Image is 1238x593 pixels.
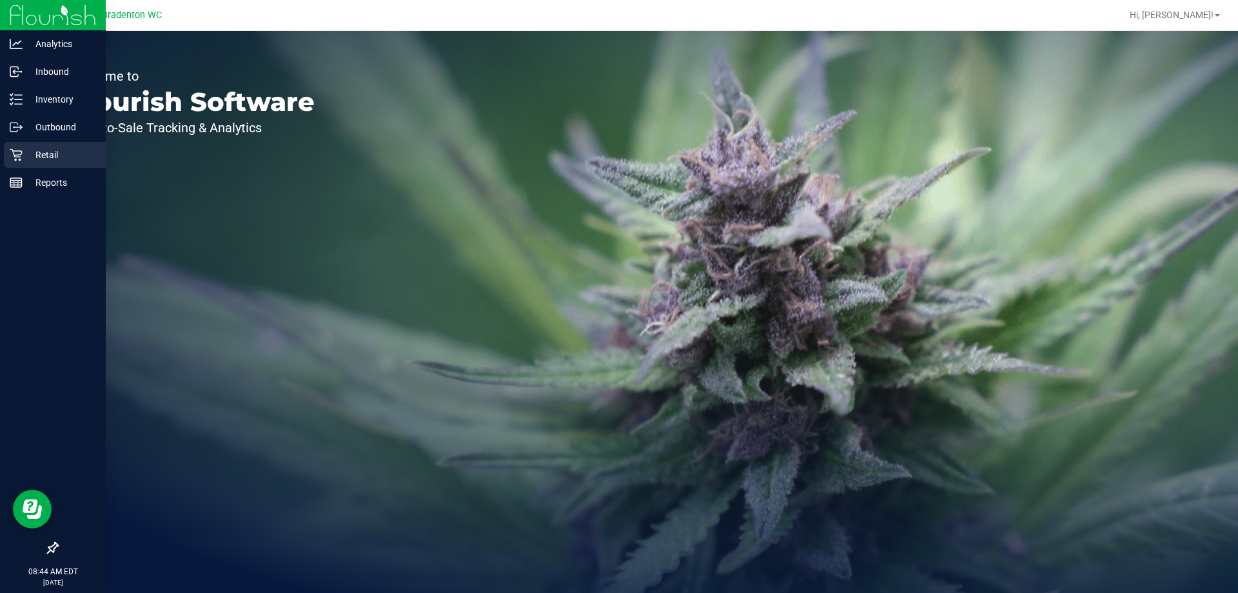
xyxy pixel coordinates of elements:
[10,93,23,106] inline-svg: Inventory
[70,121,315,134] p: Seed-to-Sale Tracking & Analytics
[23,36,100,52] p: Analytics
[13,490,52,528] iframe: Resource center
[1130,10,1213,20] span: Hi, [PERSON_NAME]!
[10,65,23,78] inline-svg: Inbound
[23,92,100,107] p: Inventory
[23,175,100,190] p: Reports
[23,64,100,79] p: Inbound
[10,176,23,189] inline-svg: Reports
[70,89,315,115] p: Flourish Software
[10,37,23,50] inline-svg: Analytics
[10,121,23,134] inline-svg: Outbound
[10,148,23,161] inline-svg: Retail
[23,147,100,163] p: Retail
[6,578,100,587] p: [DATE]
[23,119,100,135] p: Outbound
[102,10,162,21] span: Bradenton WC
[70,70,315,83] p: Welcome to
[6,566,100,578] p: 08:44 AM EDT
